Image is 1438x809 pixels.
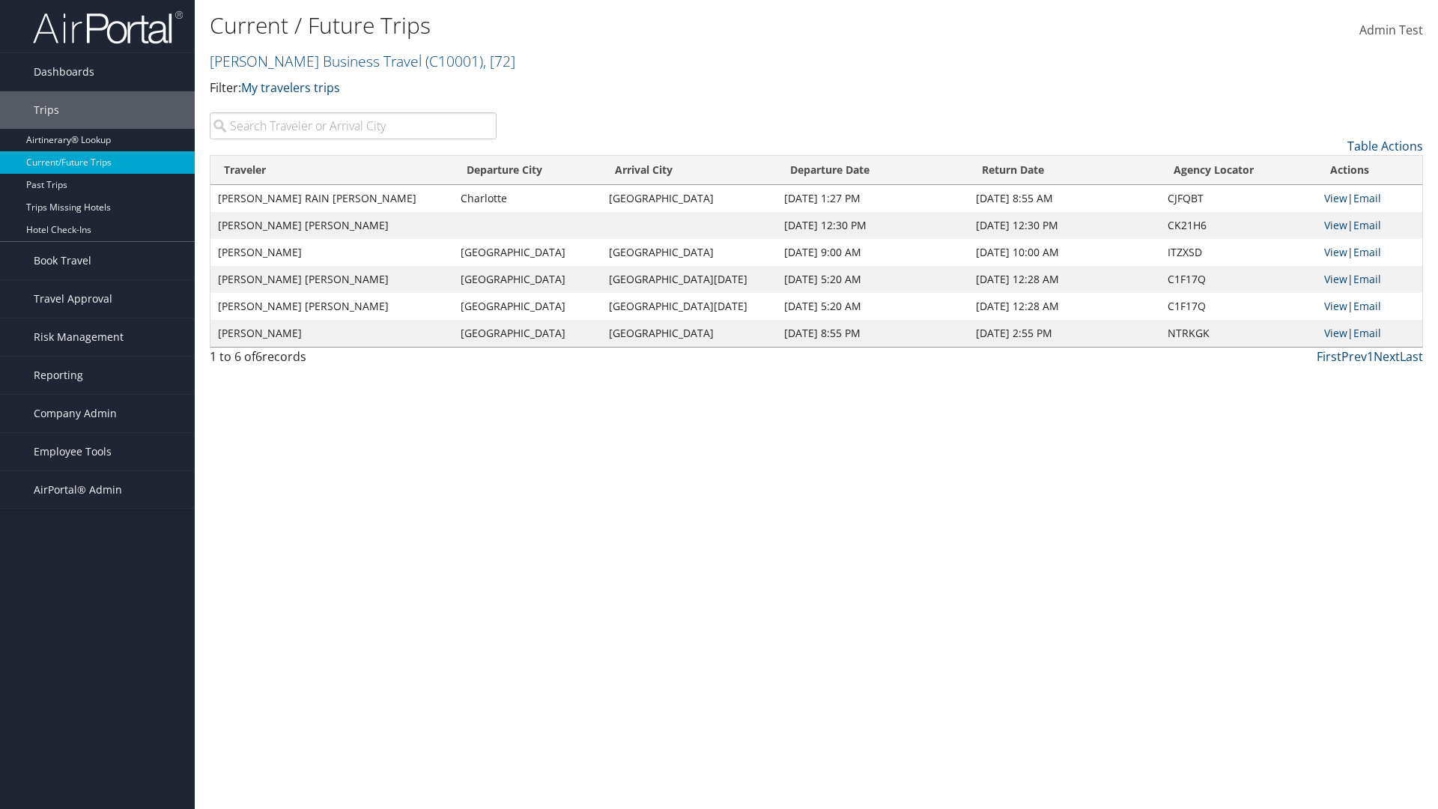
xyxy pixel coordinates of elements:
a: Email [1353,299,1381,313]
td: | [1317,320,1422,347]
td: [PERSON_NAME] [210,320,453,347]
th: Arrival City: activate to sort column ascending [601,156,776,185]
input: Search Traveler or Arrival City [210,112,497,139]
td: [GEOGRAPHIC_DATA] [601,320,776,347]
a: View [1324,272,1347,286]
span: Employee Tools [34,433,112,470]
span: Company Admin [34,395,117,432]
td: [PERSON_NAME] [PERSON_NAME] [210,212,453,239]
td: [GEOGRAPHIC_DATA] [601,239,776,266]
h1: Current / Future Trips [210,10,1019,41]
a: 1 [1367,348,1374,365]
td: [GEOGRAPHIC_DATA] [453,239,601,266]
td: [DATE] 12:30 PM [968,212,1160,239]
th: Departure City: activate to sort column ascending [453,156,601,185]
span: Risk Management [34,318,124,356]
span: ( C10001 ) [425,51,483,71]
a: Admin Test [1359,7,1423,54]
td: [DATE] 12:28 AM [968,293,1160,320]
a: View [1324,191,1347,205]
a: Email [1353,326,1381,340]
td: [GEOGRAPHIC_DATA] [453,320,601,347]
td: | [1317,212,1422,239]
td: | [1317,293,1422,320]
td: ITZXSD [1160,239,1317,266]
td: CJFQBT [1160,185,1317,212]
td: [DATE] 1:27 PM [777,185,968,212]
td: [DATE] 12:28 AM [968,266,1160,293]
td: [GEOGRAPHIC_DATA][DATE] [601,266,776,293]
td: [PERSON_NAME] [210,239,453,266]
a: Prev [1341,348,1367,365]
td: | [1317,239,1422,266]
a: First [1317,348,1341,365]
td: C1F17Q [1160,266,1317,293]
td: | [1317,266,1422,293]
td: [GEOGRAPHIC_DATA] [453,266,601,293]
a: Table Actions [1347,138,1423,154]
td: [DATE] 5:20 AM [777,266,968,293]
th: Agency Locator: activate to sort column ascending [1160,156,1317,185]
a: Next [1374,348,1400,365]
td: NTRKGK [1160,320,1317,347]
span: Admin Test [1359,22,1423,38]
td: [PERSON_NAME] [PERSON_NAME] [210,266,453,293]
a: View [1324,245,1347,259]
span: Travel Approval [34,280,112,318]
a: Email [1353,191,1381,205]
td: [DATE] 8:55 PM [777,320,968,347]
div: 1 to 6 of records [210,348,497,373]
th: Return Date: activate to sort column ascending [968,156,1160,185]
td: | [1317,185,1422,212]
td: [GEOGRAPHIC_DATA] [601,185,776,212]
span: AirPortal® Admin [34,471,122,509]
span: Trips [34,91,59,129]
td: C1F17Q [1160,293,1317,320]
td: [PERSON_NAME] RAIN [PERSON_NAME] [210,185,453,212]
span: 6 [255,348,262,365]
th: Departure Date: activate to sort column descending [777,156,968,185]
a: Email [1353,245,1381,259]
p: Filter: [210,79,1019,98]
a: Last [1400,348,1423,365]
td: [DATE] 12:30 PM [777,212,968,239]
span: Dashboards [34,53,94,91]
span: , [ 72 ] [483,51,515,71]
a: [PERSON_NAME] Business Travel [210,51,515,71]
a: My travelers trips [241,79,340,96]
td: [GEOGRAPHIC_DATA][DATE] [601,293,776,320]
td: [DATE] 10:00 AM [968,239,1160,266]
img: airportal-logo.png [33,10,183,45]
td: [PERSON_NAME] [PERSON_NAME] [210,293,453,320]
a: Email [1353,218,1381,232]
span: Book Travel [34,242,91,279]
a: View [1324,326,1347,340]
td: [DATE] 8:55 AM [968,185,1160,212]
a: View [1324,299,1347,313]
a: View [1324,218,1347,232]
td: Charlotte [453,185,601,212]
td: [DATE] 9:00 AM [777,239,968,266]
td: [DATE] 5:20 AM [777,293,968,320]
td: [GEOGRAPHIC_DATA] [453,293,601,320]
th: Traveler: activate to sort column ascending [210,156,453,185]
th: Actions [1317,156,1422,185]
span: Reporting [34,357,83,394]
a: Email [1353,272,1381,286]
td: CK21H6 [1160,212,1317,239]
td: [DATE] 2:55 PM [968,320,1160,347]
